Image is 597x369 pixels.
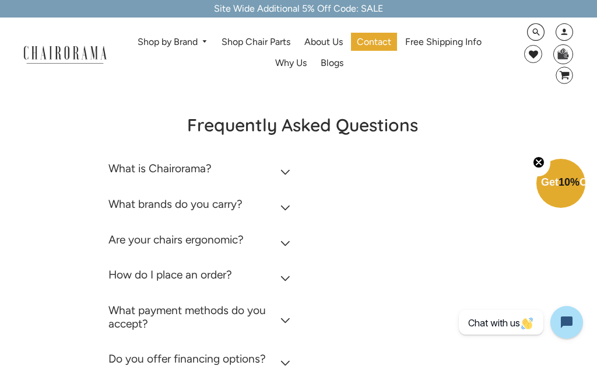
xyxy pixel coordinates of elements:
[108,162,212,175] h2: What is Chairorama?
[405,36,482,48] span: Free Shipping Info
[559,176,580,188] span: 10%
[315,54,349,72] a: Blogs
[132,33,214,51] a: Shop by Brand
[108,154,295,189] summary: What is Chairorama?
[108,352,266,365] h2: Do you offer financing options?
[108,225,295,260] summary: Are your chairs ergonomic?
[269,54,312,72] a: Why Us
[108,260,295,295] summary: How do I place an order?
[108,268,232,281] h2: How do I place an order?
[527,149,550,176] button: Close teaser
[275,57,307,69] span: Why Us
[216,33,296,51] a: Shop Chair Parts
[108,233,244,246] h2: Are your chairs ergonomic?
[108,304,295,330] h2: What payment methods do you accept?
[304,36,343,48] span: About Us
[108,114,498,136] h2: Frequently Asked Questions
[541,176,595,188] span: Get Off
[321,57,343,69] span: Blogs
[108,295,295,344] summary: What payment methods do you accept?
[108,197,243,211] h2: What brands do you carry?
[357,36,391,48] span: Contact
[536,160,585,209] div: Get10%OffClose teaser
[399,33,487,51] a: Free Shipping Info
[222,36,290,48] span: Shop Chair Parts
[118,33,502,76] nav: DesktopNavigation
[298,33,349,51] a: About Us
[108,189,295,225] summary: What brands do you carry?
[554,45,572,62] img: WhatsApp_Image_2024-07-12_at_16.23.01.webp
[351,33,397,51] a: Contact
[18,44,112,64] img: chairorama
